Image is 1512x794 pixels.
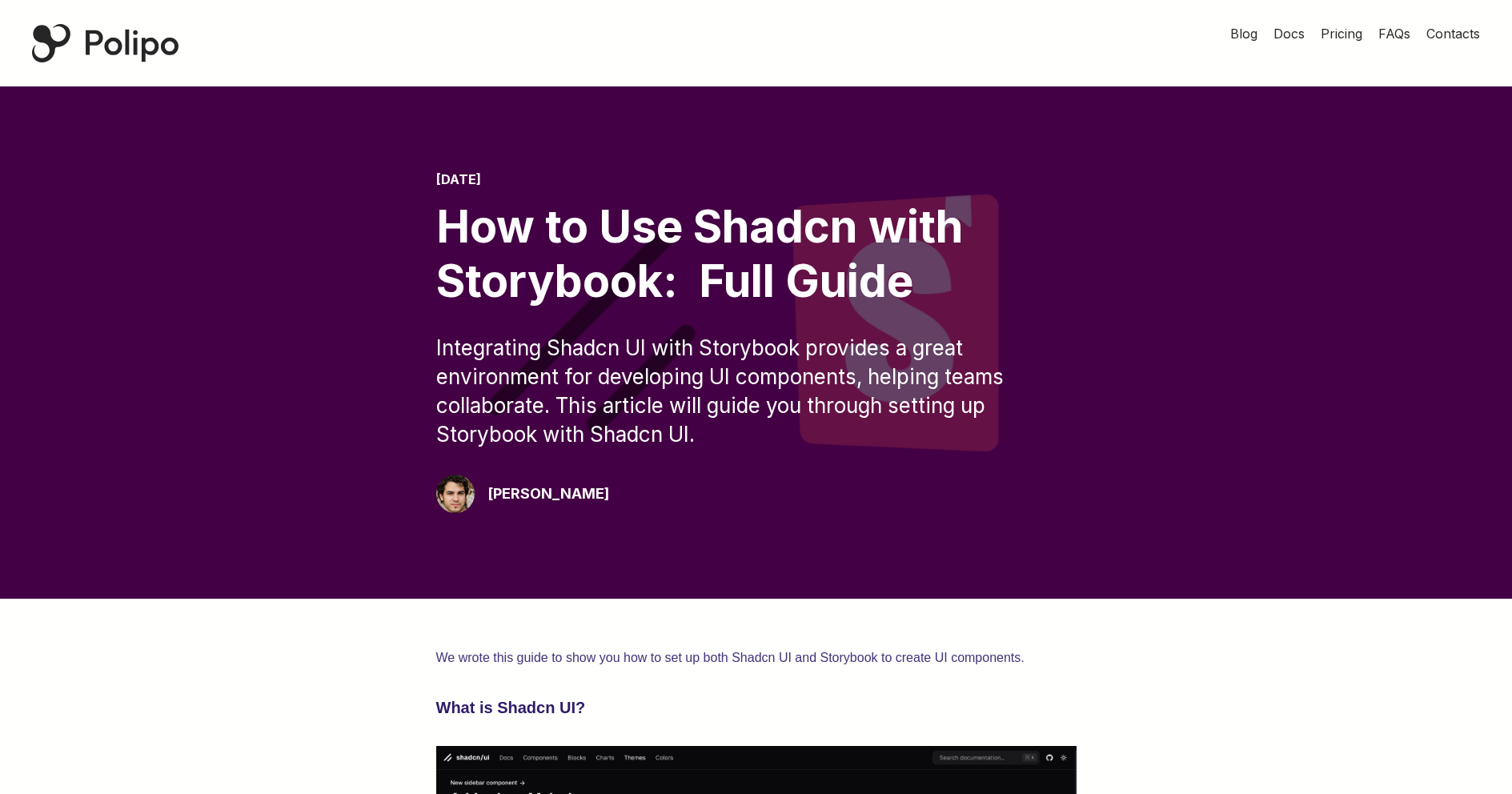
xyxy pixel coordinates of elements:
p: We wrote this guide to show you how to set up both Shadcn UI and Storybook to create UI components. [436,647,1077,669]
a: Docs [1273,24,1305,43]
span: Docs [1273,26,1305,42]
a: Blog [1230,24,1257,43]
a: Pricing [1321,24,1362,43]
span: Pricing [1321,26,1362,42]
a: Contacts [1426,24,1480,43]
div: Integrating Shadcn UI with Storybook provides a great environment for developing UI components, h... [436,334,1077,449]
div: [PERSON_NAME] [487,483,609,505]
img: Giorgio Pari Polipo [436,475,475,513]
h3: What is Shadcn UI? [436,695,1077,720]
time: [DATE] [436,171,481,187]
span: Blog [1230,26,1257,42]
span: FAQs [1378,26,1410,42]
a: FAQs [1378,24,1410,43]
span: Contacts [1426,26,1480,42]
div: How to Use Shadcn with Storybook: Full Guide [436,200,1077,307]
